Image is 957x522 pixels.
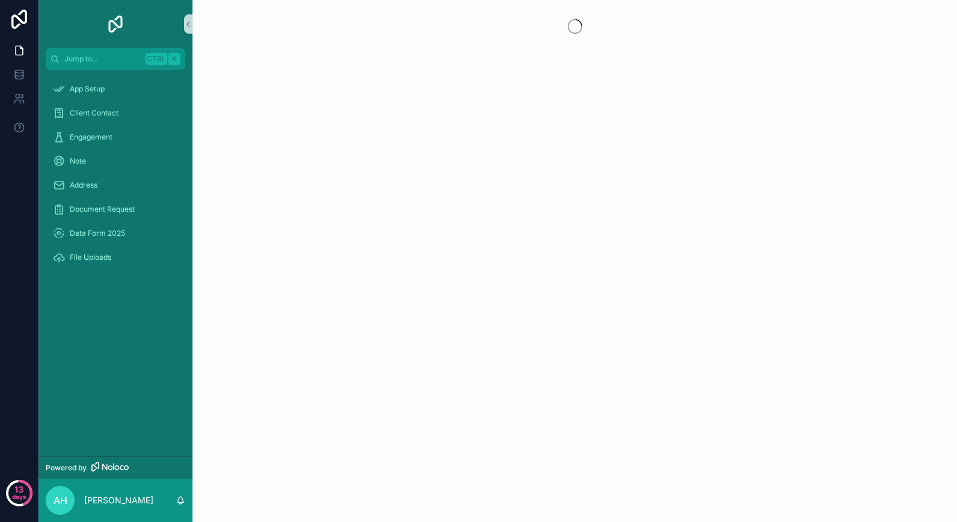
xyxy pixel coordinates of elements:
[70,180,97,190] span: Address
[70,132,112,142] span: Engagement
[46,150,185,172] a: Note
[46,174,185,196] a: Address
[38,456,192,479] a: Powered by
[46,247,185,268] a: File Uploads
[46,198,185,220] a: Document Request
[46,223,185,244] a: Data Form 2025
[170,54,179,64] span: K
[146,53,167,65] span: Ctrl
[70,253,111,262] span: File Uploads
[70,108,118,118] span: Client Contact
[70,84,105,94] span: App Setup
[54,493,67,508] span: AH
[70,156,86,166] span: Note
[38,70,192,284] div: scrollable content
[46,126,185,148] a: Engagement
[46,78,185,100] a: App Setup
[106,14,125,34] img: App logo
[14,484,23,496] p: 13
[70,204,135,214] span: Document Request
[46,102,185,124] a: Client Contact
[70,229,125,238] span: Data Form 2025
[64,54,141,64] span: Jump to...
[46,48,185,70] button: Jump to...CtrlK
[46,463,87,473] span: Powered by
[12,488,26,505] p: days
[84,494,153,506] p: [PERSON_NAME]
